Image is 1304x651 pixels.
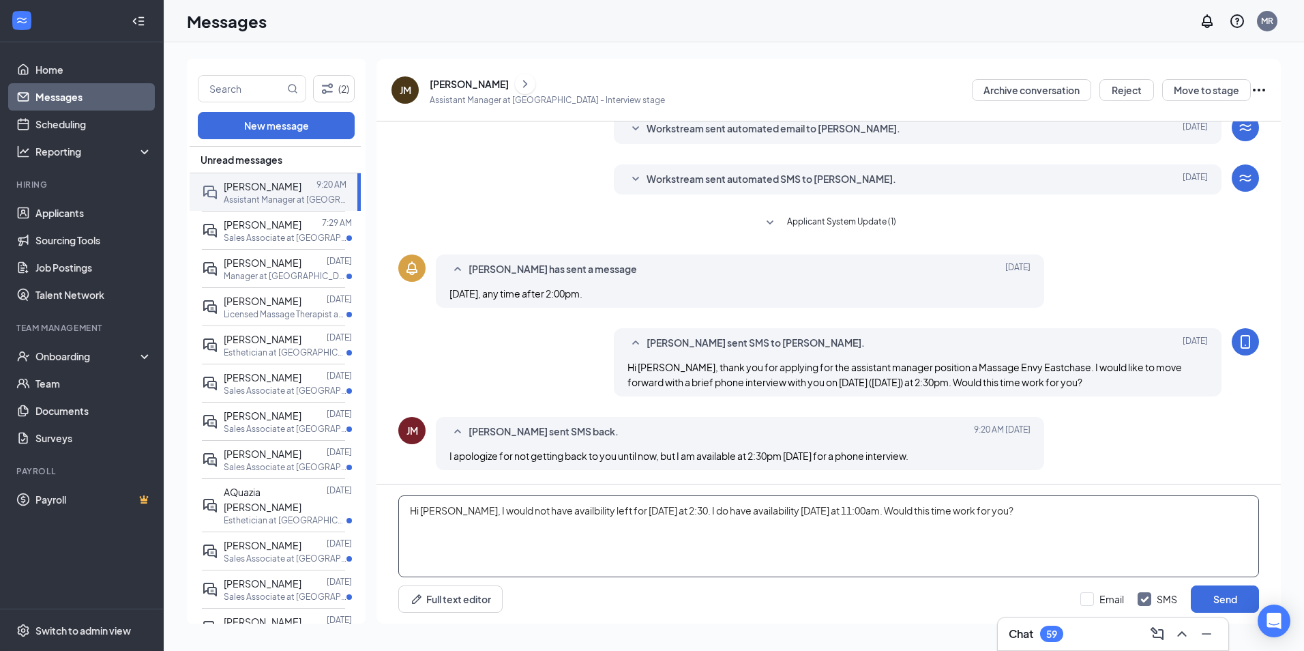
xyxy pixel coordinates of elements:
svg: WorkstreamLogo [1237,170,1254,186]
svg: ActiveDoubleChat [202,497,218,514]
span: [PERSON_NAME] [224,218,301,231]
p: [DATE] [327,484,352,496]
a: Applicants [35,199,152,227]
svg: Settings [16,624,30,637]
button: Full text editorPen [398,585,503,613]
span: [DATE] [1005,261,1031,278]
span: [DATE] 9:20 AM [974,424,1031,440]
svg: SmallChevronDown [627,121,644,137]
p: Sales Associate at [GEOGRAPHIC_DATA] [224,232,346,244]
textarea: Hi [PERSON_NAME], I would not have availbility left for [DATE] at 2:30. I do have availability [D... [398,495,1259,577]
h3: Chat [1009,626,1033,641]
svg: DoubleChat [202,184,218,201]
svg: Minimize [1198,626,1215,642]
p: Sales Associate at [GEOGRAPHIC_DATA] [224,385,346,396]
div: Payroll [16,465,149,477]
span: [PERSON_NAME] [224,371,301,384]
span: Workstream sent automated SMS to [PERSON_NAME]. [647,171,896,188]
svg: ActiveDoubleChat [202,581,218,598]
p: [DATE] [327,446,352,458]
p: 9:20 AM [316,179,346,190]
span: [PERSON_NAME] [224,616,301,628]
svg: ActiveDoubleChat [202,299,218,315]
svg: ActiveDoubleChat [202,452,218,468]
a: Surveys [35,424,152,452]
div: MR [1261,15,1273,27]
span: [PERSON_NAME] has sent a message [469,261,637,278]
button: Send [1191,585,1259,613]
p: 7:29 AM [322,217,352,229]
svg: ActiveDoubleChat [202,543,218,560]
div: Reporting [35,145,153,158]
button: Reject [1099,79,1154,101]
button: Minimize [1196,623,1217,645]
div: Open Intercom Messenger [1258,605,1290,637]
svg: ActiveDoubleChat [202,620,218,636]
svg: QuestionInfo [1229,13,1245,29]
a: Team [35,370,152,397]
p: [DATE] [327,576,352,588]
svg: ActiveDoubleChat [202,261,218,277]
button: New message [198,112,355,139]
span: [PERSON_NAME] sent SMS back. [469,424,619,440]
span: [DATE] [1183,171,1208,188]
span: I apologize for not getting back to you until now, but I am available at 2:30pm [DATE] for a phon... [449,450,908,462]
span: AQuazia [PERSON_NAME] [224,486,301,513]
span: [PERSON_NAME] [224,180,301,192]
svg: MagnifyingGlass [287,83,298,94]
svg: SmallChevronUp [627,335,644,351]
div: Hiring [16,179,149,190]
svg: SmallChevronUp [449,424,466,440]
button: Archive conversation [972,79,1091,101]
svg: ComposeMessage [1149,626,1166,642]
p: [DATE] [327,408,352,420]
button: ComposeMessage [1146,623,1168,645]
span: Applicant System Update (1) [787,215,896,231]
div: Switch to admin view [35,624,131,637]
a: PayrollCrown [35,486,152,513]
span: [PERSON_NAME] [224,577,301,590]
a: Documents [35,397,152,424]
button: SmallChevronDownApplicant System Update (1) [762,215,896,231]
span: [PERSON_NAME] [224,539,301,551]
svg: WorkstreamLogo [1237,119,1254,136]
svg: Ellipses [1251,82,1267,98]
svg: MobileSms [1237,334,1254,350]
span: [PERSON_NAME] [224,448,301,460]
p: [DATE] [327,255,352,267]
svg: ActiveDoubleChat [202,414,218,430]
span: Workstream sent automated email to [PERSON_NAME]. [647,121,900,137]
span: [DATE] [1183,335,1208,351]
a: Home [35,56,152,83]
div: [PERSON_NAME] [430,77,509,91]
a: Sourcing Tools [35,227,152,254]
button: ChevronRight [515,74,535,94]
span: Hi [PERSON_NAME], thank you for applying for the assistant manager position a Massage Envy Eastch... [627,361,1182,388]
p: [DATE] [327,370,352,381]
span: [PERSON_NAME] [224,409,301,422]
svg: ActiveDoubleChat [202,375,218,392]
svg: Bell [404,260,420,276]
p: Esthetician at [GEOGRAPHIC_DATA] [224,515,346,526]
div: 59 [1046,628,1057,640]
svg: SmallChevronUp [449,261,466,278]
span: Unread messages [201,153,282,167]
p: [DATE] [327,538,352,549]
span: [PERSON_NAME] [224,333,301,345]
svg: Notifications [1199,13,1215,29]
svg: UserCheck [16,349,30,363]
a: Messages [35,83,152,111]
p: Sales Associate at [GEOGRAPHIC_DATA] [224,591,346,603]
p: Sales Associate at [GEOGRAPHIC_DATA] [224,461,346,473]
svg: SmallChevronDown [762,215,778,231]
div: Onboarding [35,349,140,363]
a: Scheduling [35,111,152,138]
svg: Pen [410,592,424,606]
button: Move to stage [1162,79,1251,101]
svg: ChevronRight [518,76,532,92]
input: Search [198,76,284,102]
span: [PERSON_NAME] [224,295,301,307]
p: Esthetician at [GEOGRAPHIC_DATA] [224,347,346,358]
span: [PERSON_NAME] [224,257,301,269]
div: Team Management [16,322,149,334]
